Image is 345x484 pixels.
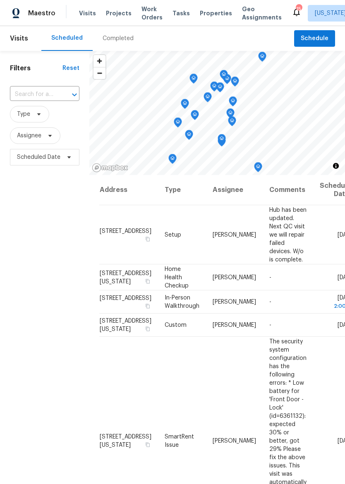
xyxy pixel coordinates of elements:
span: Hub has been updated. Next QC visit we will repair failed devices. W/o is complete. [269,207,307,262]
span: In-Person Walkthrough [165,295,199,309]
span: Projects [106,9,132,17]
span: Custom [165,322,187,328]
div: Map marker [228,116,236,129]
div: Map marker [258,52,266,65]
th: Comments [263,175,313,205]
span: [PERSON_NAME] [213,274,256,280]
div: Map marker [191,110,199,123]
h1: Filters [10,64,62,72]
span: Scheduled Date [17,153,60,161]
button: Copy Address [144,277,151,285]
div: Map marker [226,108,235,121]
div: Map marker [189,74,198,86]
span: [PERSON_NAME] [213,322,256,328]
th: Address [99,175,158,205]
input: Search for an address... [10,88,56,101]
div: Reset [62,64,79,72]
div: Map marker [204,92,212,105]
span: Work Orders [141,5,163,22]
div: Map marker [210,81,218,94]
button: Copy Address [144,235,151,242]
div: Map marker [218,134,226,147]
div: Map marker [254,162,262,175]
span: Toggle attribution [333,161,338,170]
div: Map marker [216,82,224,95]
span: - [269,299,271,305]
button: Zoom out [93,67,105,79]
a: Mapbox homepage [92,163,128,173]
span: [PERSON_NAME] [213,438,256,443]
div: Map marker [220,70,228,83]
div: Map marker [174,117,182,130]
span: Schedule [301,34,328,44]
button: Copy Address [144,302,151,310]
div: Map marker [229,96,237,109]
button: Schedule [294,30,335,47]
button: Zoom in [93,55,105,67]
div: Map marker [181,99,189,112]
span: Geo Assignments [242,5,282,22]
button: Toggle attribution [331,161,341,171]
span: Type [17,110,30,118]
span: Maestro [28,9,55,17]
div: Map marker [185,130,193,143]
div: Completed [103,34,134,43]
div: Map marker [231,77,239,89]
span: - [269,274,271,280]
span: [STREET_ADDRESS][US_STATE] [100,318,151,332]
span: Visits [10,29,28,48]
button: Copy Address [144,325,151,333]
span: [STREET_ADDRESS] [100,295,151,301]
th: Type [158,175,206,205]
button: Copy Address [144,441,151,448]
button: Open [69,89,80,101]
span: - [269,322,271,328]
span: Visits [79,9,96,17]
span: SmartRent Issue [165,434,194,448]
span: [STREET_ADDRESS][US_STATE] [100,434,151,448]
div: Scheduled [51,34,83,42]
span: Properties [200,9,232,17]
div: Map marker [168,154,177,167]
span: [PERSON_NAME] [213,232,256,237]
span: [STREET_ADDRESS] [100,228,151,234]
span: Setup [165,232,181,237]
th: Assignee [206,175,263,205]
div: 15 [296,5,302,13]
span: [PERSON_NAME] [213,299,256,305]
span: [STREET_ADDRESS][US_STATE] [100,270,151,284]
span: Tasks [172,10,190,16]
span: Home Health Checkup [165,266,189,288]
span: Assignee [17,132,41,140]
